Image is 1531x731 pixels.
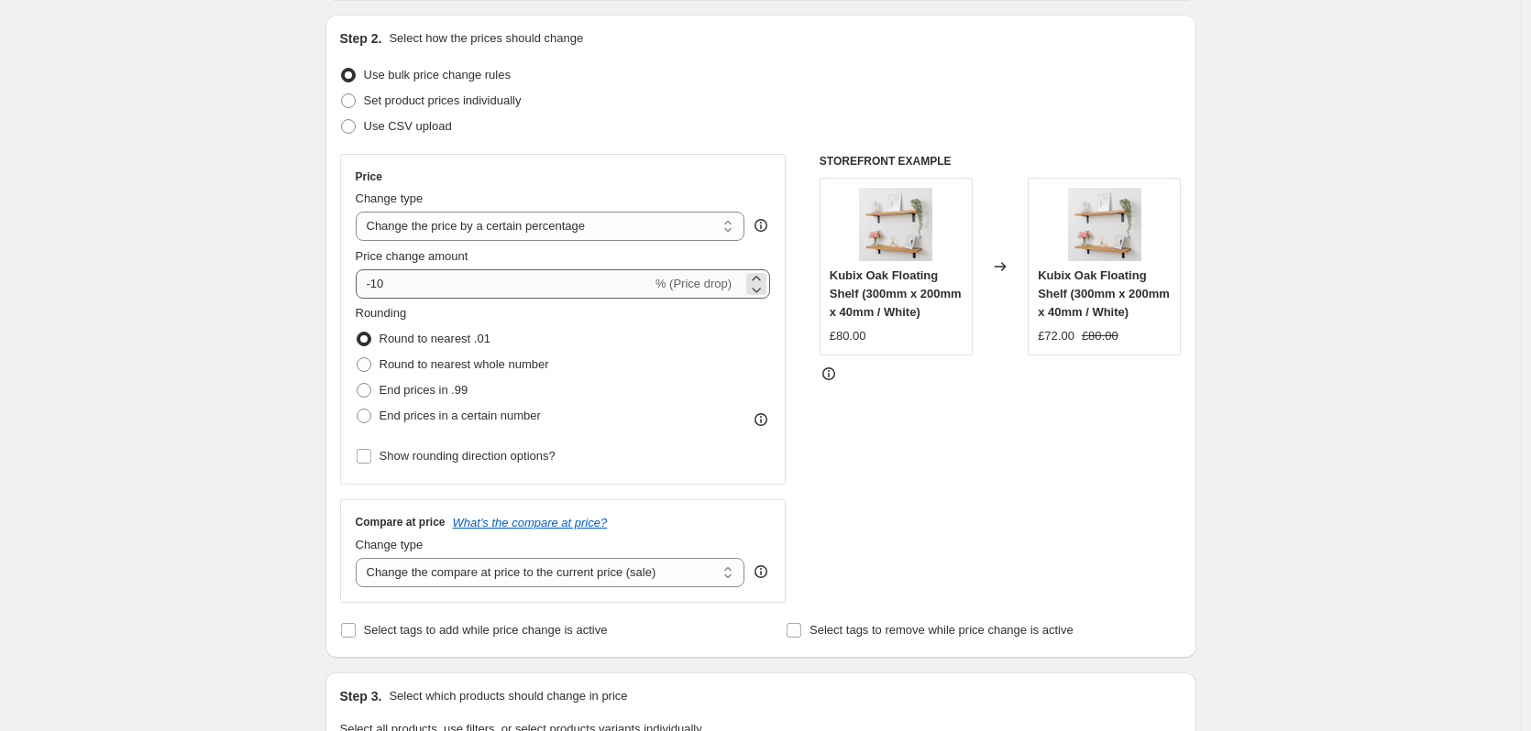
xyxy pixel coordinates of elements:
h2: Step 2. [340,29,382,48]
h2: Step 3. [340,687,382,705]
span: Set product prices individually [364,93,522,107]
span: Select tags to add while price change is active [364,623,608,637]
p: Select how the prices should change [389,29,583,48]
h6: STOREFRONT EXAMPLE [820,154,1182,169]
span: Round to nearest .01 [380,332,490,345]
span: End prices in .99 [380,383,468,397]
span: Kubix Oak Floating Shelf (300mm x 200mm x 40mm / White) [1038,268,1170,319]
input: -15 [356,269,652,299]
img: image-006_80x.jpg [1068,188,1141,261]
span: Rounding [356,306,407,320]
h3: Compare at price [356,515,446,529]
span: Select tags to remove while price change is active [810,623,1074,637]
span: Use bulk price change rules [364,68,511,82]
span: Show rounding direction options? [380,449,556,463]
span: Change type [356,538,424,551]
h3: Price [356,169,382,184]
p: Select which products should change in price [389,687,627,705]
div: help [752,562,770,581]
img: image-006_80x.jpg [859,188,932,261]
strike: £80.00 [1082,327,1118,345]
span: Price change amount [356,249,468,263]
button: What's the compare at price? [453,516,608,529]
div: £80.00 [830,327,866,345]
span: End prices in a certain number [380,409,541,422]
span: Round to nearest whole number [380,357,549,371]
div: help [752,216,770,235]
div: £72.00 [1038,327,1074,345]
span: % (Price drop) [655,277,732,290]
span: Change type [356,191,424,205]
span: Use CSV upload [364,119,452,133]
span: Kubix Oak Floating Shelf (300mm x 200mm x 40mm / White) [830,268,962,319]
